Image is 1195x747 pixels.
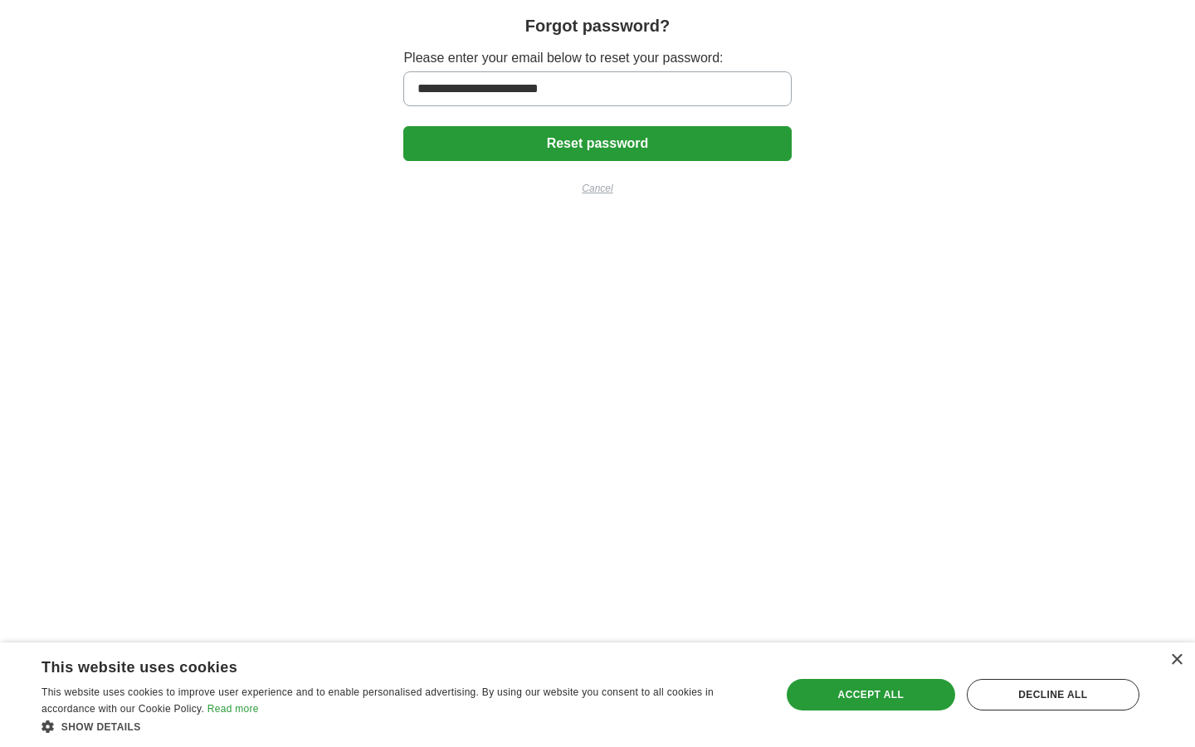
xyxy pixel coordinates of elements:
[207,703,259,715] a: Read more, opens a new window
[787,679,955,710] div: Accept all
[525,13,670,38] h1: Forgot password?
[967,679,1139,710] div: Decline all
[403,126,791,161] button: Reset password
[1170,654,1183,666] div: Close
[403,181,791,196] a: Cancel
[41,652,718,677] div: This website uses cookies
[61,721,141,733] span: Show details
[403,48,791,68] label: Please enter your email below to reset your password:
[41,718,759,735] div: Show details
[41,686,714,715] span: This website uses cookies to improve user experience and to enable personalised advertising. By u...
